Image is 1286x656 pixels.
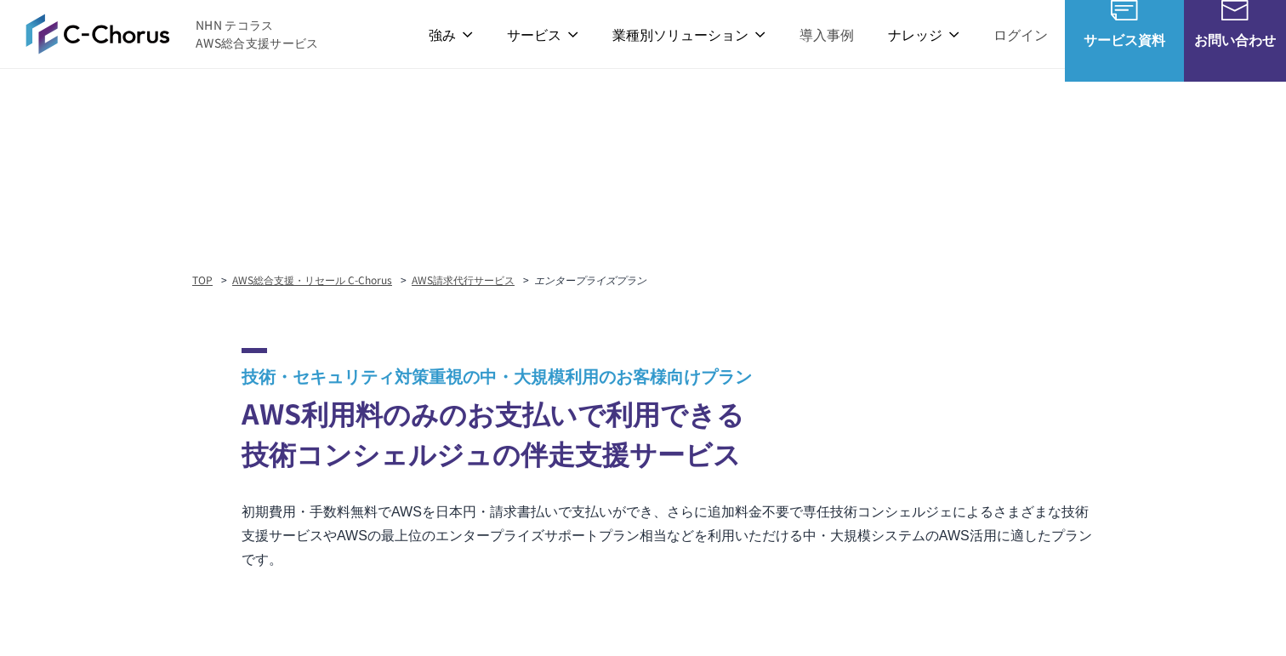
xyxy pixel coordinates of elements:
[232,272,392,287] a: AWS総合支援・リセール C-Chorus
[196,16,319,52] span: NHN テコラス AWS総合支援サービス
[612,24,765,45] p: 業種別ソリューション
[242,363,1094,388] span: 技術・セキュリティ対策重視の中・大規模利用のお客様向けプラン
[429,24,473,45] p: 強み
[993,24,1048,45] a: ログイン
[1184,29,1286,50] span: お問い合わせ
[412,272,515,287] a: AWS請求代行サービス
[242,348,1094,473] h2: AWS利用料のみのお支払いで利用できる 技術コンシェルジュの伴走支援サービス
[26,14,319,54] a: AWS総合支援サービス C-Chorus NHN テコラスAWS総合支援サービス
[1000,92,1094,143] img: powered by AWS
[799,24,854,45] a: 導入事例
[888,24,959,45] p: ナレッジ
[470,116,816,160] span: AWS請求代行サービス
[242,500,1094,572] p: 初期費用・手数料無料でAWSを日本円・請求書払いで支払いができ、さらに追加料金不要で専任技術コンシェルジェによるさまざまな技術支援サービスやAWSの最上位のエンタープライズサポートプラン相当など...
[1065,29,1184,50] span: サービス資料
[534,272,646,287] em: エンタープライズプラン
[507,24,578,45] p: サービス
[192,272,213,287] a: TOP
[26,14,170,54] img: AWS総合支援サービス C-Chorus
[470,160,816,204] span: エンタープライズプラン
